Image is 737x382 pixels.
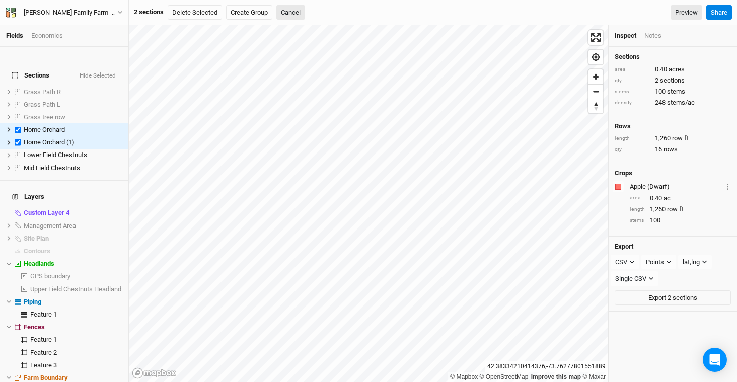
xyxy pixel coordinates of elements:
[24,138,122,146] div: Home Orchard (1)
[24,374,68,381] span: Farm Boundary
[588,84,603,99] button: Zoom out
[24,126,122,134] div: Home Orchard
[724,181,731,192] button: Crop Usage
[615,290,731,305] button: Export 2 sections
[615,66,650,73] div: area
[669,65,685,74] span: acres
[30,336,57,343] span: Feature 1
[615,122,731,130] h4: Rows
[6,187,122,207] h4: Layers
[24,298,41,305] span: Piping
[30,285,121,293] span: Upper Field Chestnuts Headland
[24,235,122,243] div: Site Plan
[24,164,122,172] div: Mid Field Chestnuts
[664,145,678,154] span: rows
[450,373,478,380] a: Mapbox
[24,209,69,216] span: Custom Layer 4
[168,5,222,20] button: Delete Selected
[5,7,123,18] button: [PERSON_NAME] Family Farm - 2026 Fruit Trees
[615,135,650,142] div: length
[630,182,722,191] div: Apple (Dwarf)
[630,205,731,214] div: 1,260
[132,367,176,379] a: Mapbox logo
[24,101,60,108] span: Grass Path L
[641,255,676,270] button: Points
[24,113,122,121] div: Grass tree row
[615,274,646,284] div: Single CSV
[588,85,603,99] span: Zoom out
[615,98,731,107] div: 248
[588,50,603,64] span: Find my location
[30,349,122,357] div: Feature 2
[630,216,731,225] div: 100
[615,87,731,96] div: 100
[24,126,65,133] span: Home Orchard
[588,30,603,45] button: Enter fullscreen
[12,71,49,80] span: Sections
[30,336,122,344] div: Feature 1
[31,31,63,40] div: Economics
[134,8,164,17] div: 2 sections
[30,272,122,280] div: GPS boundary
[24,260,122,268] div: Headlands
[480,373,529,380] a: OpenStreetMap
[24,222,122,230] div: Management Area
[660,76,685,85] span: sections
[630,194,731,203] div: 0.40
[588,69,603,84] button: Zoom in
[683,257,700,267] div: lat,lng
[129,25,608,382] canvas: Map
[582,373,606,380] a: Maxar
[24,323,122,331] div: Fences
[615,88,650,96] div: stems
[24,88,122,96] div: Grass Path R
[24,151,122,159] div: Lower Field Chestnuts
[706,5,732,20] button: Share
[24,151,87,159] span: Lower Field Chestnuts
[615,169,632,177] h4: Crops
[671,5,702,20] a: Preview
[24,222,76,230] span: Management Area
[611,255,639,270] button: CSV
[24,247,122,255] div: Contours
[79,72,116,80] button: Hide Selected
[24,323,45,331] span: Fences
[588,99,603,113] button: Reset bearing to north
[664,194,671,203] span: ac
[615,53,731,61] h4: Sections
[630,194,645,202] div: area
[667,205,684,214] span: row ft
[276,5,305,20] button: Cancel
[615,31,636,40] div: Inspect
[678,255,712,270] button: lat,lng
[615,257,627,267] div: CSV
[24,164,80,172] span: Mid Field Chestnuts
[531,373,581,380] a: Improve this map
[24,138,75,146] span: Home Orchard (1)
[226,5,272,20] button: Create Group
[24,235,49,242] span: Site Plan
[615,146,650,154] div: qty
[630,217,645,224] div: stems
[630,206,645,213] div: length
[24,8,117,18] div: [PERSON_NAME] Family Farm - 2026 Fruit Trees
[667,98,695,107] span: stems/ac
[672,134,689,143] span: row ft
[24,8,117,18] div: Rudolph Family Farm - 2026 Fruit Trees
[615,99,650,107] div: density
[30,272,70,280] span: GPS boundary
[24,113,65,121] span: Grass tree row
[615,77,650,85] div: qty
[485,361,608,372] div: 42.38334210414376 , -73.76277801551889
[615,145,731,154] div: 16
[24,88,61,96] span: Grass Path R
[6,32,23,39] a: Fields
[703,348,727,372] div: Open Intercom Messenger
[24,298,122,306] div: Piping
[30,349,57,356] span: Feature 2
[615,65,731,74] div: 0.40
[30,285,122,293] div: Upper Field Chestnuts Headland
